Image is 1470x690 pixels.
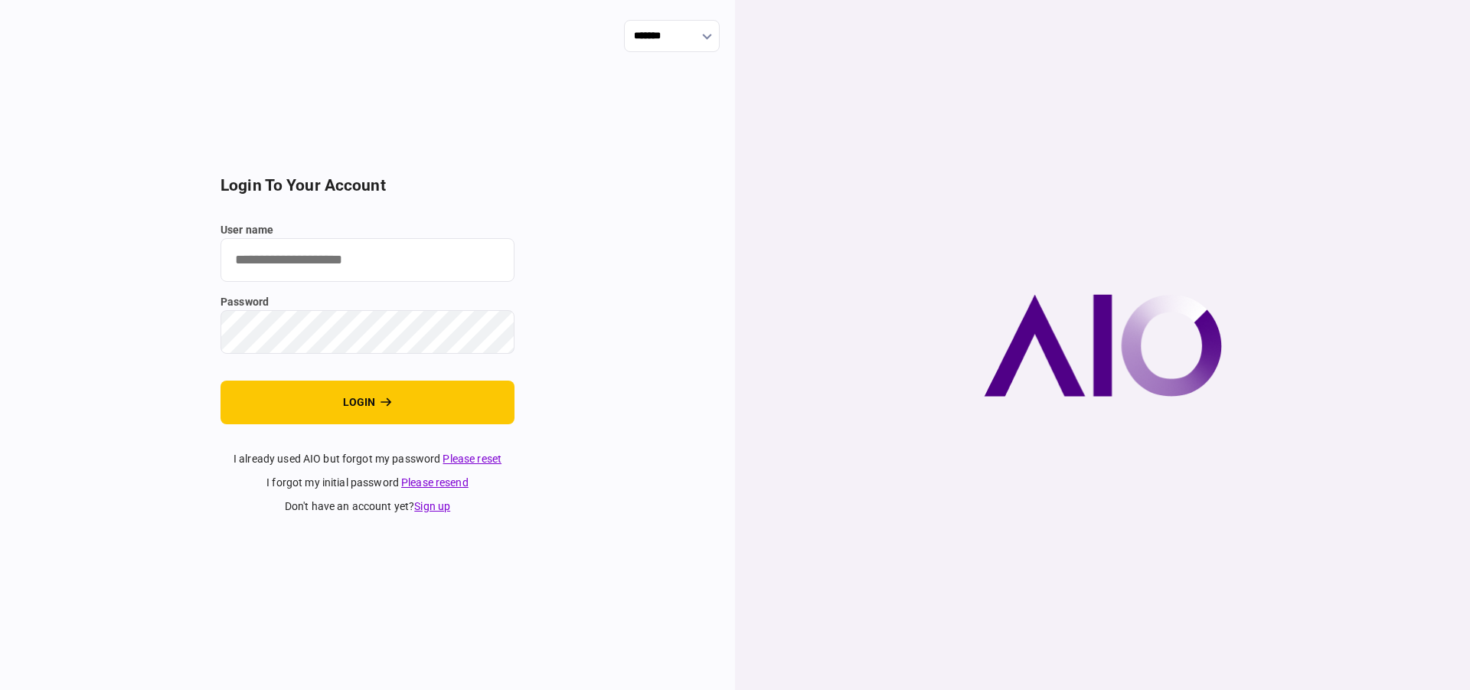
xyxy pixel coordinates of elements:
[220,451,514,467] div: I already used AIO but forgot my password
[220,176,514,195] h2: login to your account
[414,500,450,512] a: Sign up
[220,238,514,282] input: user name
[220,499,514,515] div: don't have an account yet ?
[401,476,469,489] a: Please resend
[624,20,720,52] input: show language options
[220,475,514,491] div: I forgot my initial password
[443,453,501,465] a: Please reset
[984,294,1222,397] img: AIO company logo
[220,222,514,238] label: user name
[220,381,514,424] button: login
[220,294,514,310] label: password
[220,310,514,354] input: password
